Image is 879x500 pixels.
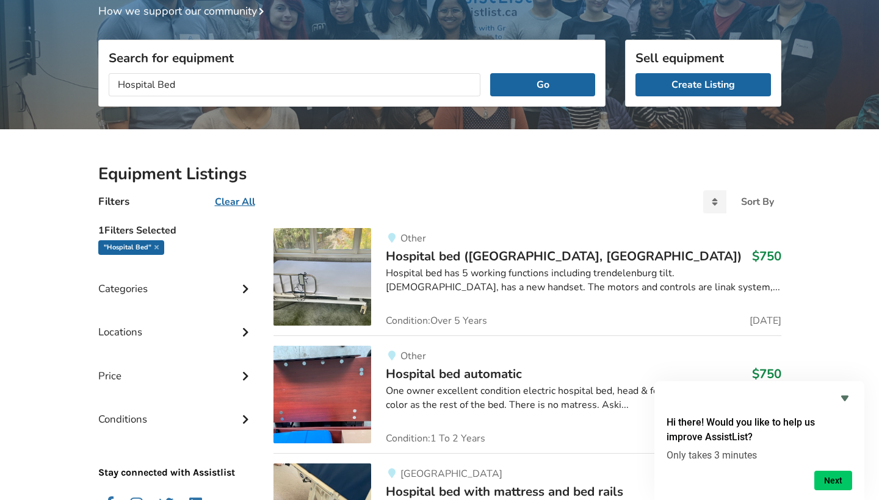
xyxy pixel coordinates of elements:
[386,483,623,500] span: Hospital bed with mattress and bed rails
[215,195,255,209] u: Clear All
[98,218,255,240] h5: 1 Filters Selected
[741,197,774,207] div: Sort By
[814,471,852,490] button: Next question
[98,345,255,388] div: Price
[752,248,781,264] h3: $750
[386,316,487,326] span: Condition: Over 5 Years
[273,346,371,443] img: bedroom equipment-hospital bed automatic
[837,391,852,405] button: Hide survey
[98,240,164,255] div: "Hospital Bed"
[400,467,502,480] span: [GEOGRAPHIC_DATA]
[98,258,255,301] div: Categories
[635,50,771,66] h3: Sell equipment
[98,163,781,185] h2: Equipment Listings
[273,228,781,335] a: bedroom equipment-hospital bed (victoria, bc)OtherHospital bed ([GEOGRAPHIC_DATA], [GEOGRAPHIC_DA...
[98,388,255,432] div: Conditions
[386,384,781,412] div: One owner excellent condition electric hospital bed, head & foot boards are the same color as the...
[109,50,595,66] h3: Search for equipment
[667,415,852,445] h2: Hi there! Would you like to help us improve AssistList?
[273,335,781,453] a: bedroom equipment-hospital bed automaticOtherHospital bed automatic$750One owner excellent condit...
[635,73,771,96] a: Create Listing
[98,301,255,345] div: Locations
[400,232,426,245] span: Other
[98,195,129,209] h4: Filters
[109,73,481,96] input: I am looking for...
[667,391,852,490] div: Hi there! Would you like to help us improve AssistList?
[386,266,781,295] div: Hospital bed has 5 working functions including trendelenburg tilt. [DEMOGRAPHIC_DATA], has a new ...
[490,73,595,96] button: Go
[386,434,485,443] span: Condition: 1 To 2 Years
[400,349,426,363] span: Other
[752,366,781,382] h3: $750
[386,365,522,382] span: Hospital bed automatic
[667,449,852,461] p: Only takes 3 minutes
[273,228,371,326] img: bedroom equipment-hospital bed (victoria, bc)
[386,248,742,265] span: Hospital bed ([GEOGRAPHIC_DATA], [GEOGRAPHIC_DATA])
[98,432,255,480] p: Stay connected with Assistlist
[98,4,269,18] a: How we support our community
[750,316,781,326] span: [DATE]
